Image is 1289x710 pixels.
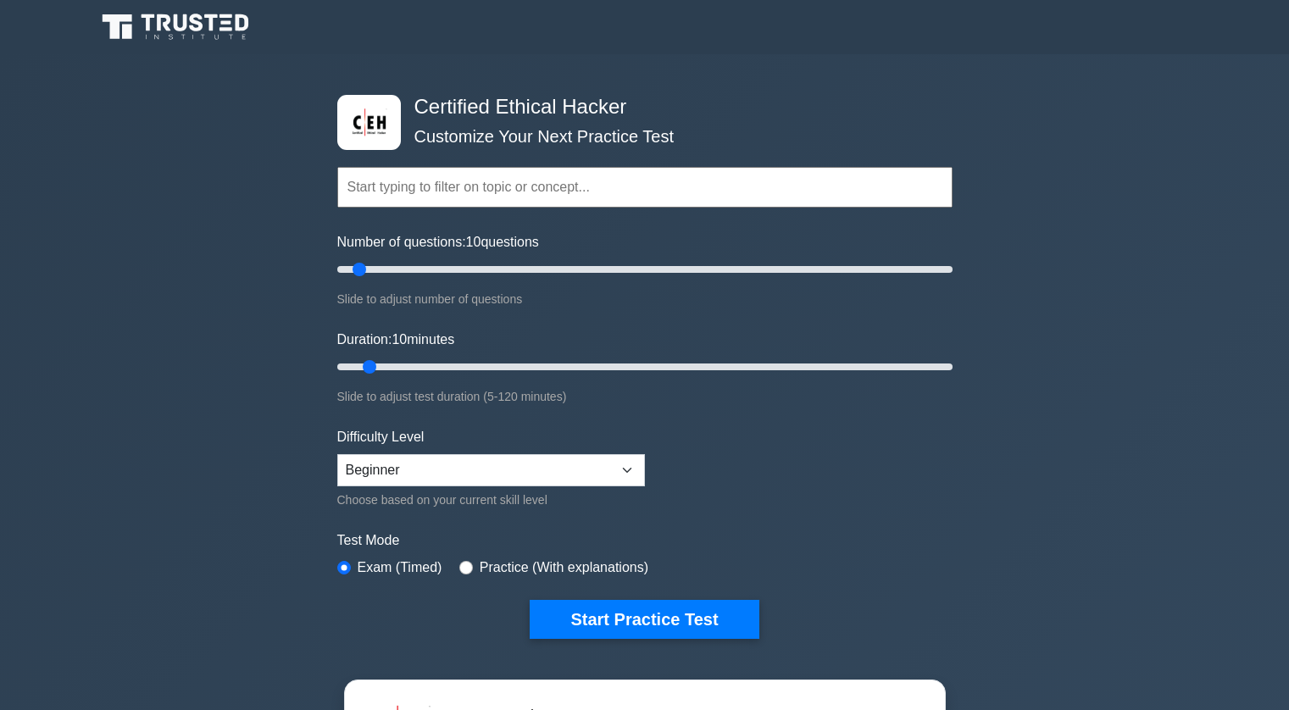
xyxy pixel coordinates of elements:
label: Difficulty Level [337,427,425,447]
div: Choose based on your current skill level [337,490,645,510]
div: Slide to adjust number of questions [337,289,953,309]
label: Number of questions: questions [337,232,539,252]
div: Slide to adjust test duration (5-120 minutes) [337,386,953,407]
label: Exam (Timed) [358,557,442,578]
label: Test Mode [337,530,953,551]
button: Start Practice Test [530,600,758,639]
h4: Certified Ethical Hacker [408,95,870,119]
label: Duration: minutes [337,330,455,350]
span: 10 [392,332,407,347]
label: Practice (With explanations) [480,557,648,578]
input: Start typing to filter on topic or concept... [337,167,953,208]
span: 10 [466,235,481,249]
